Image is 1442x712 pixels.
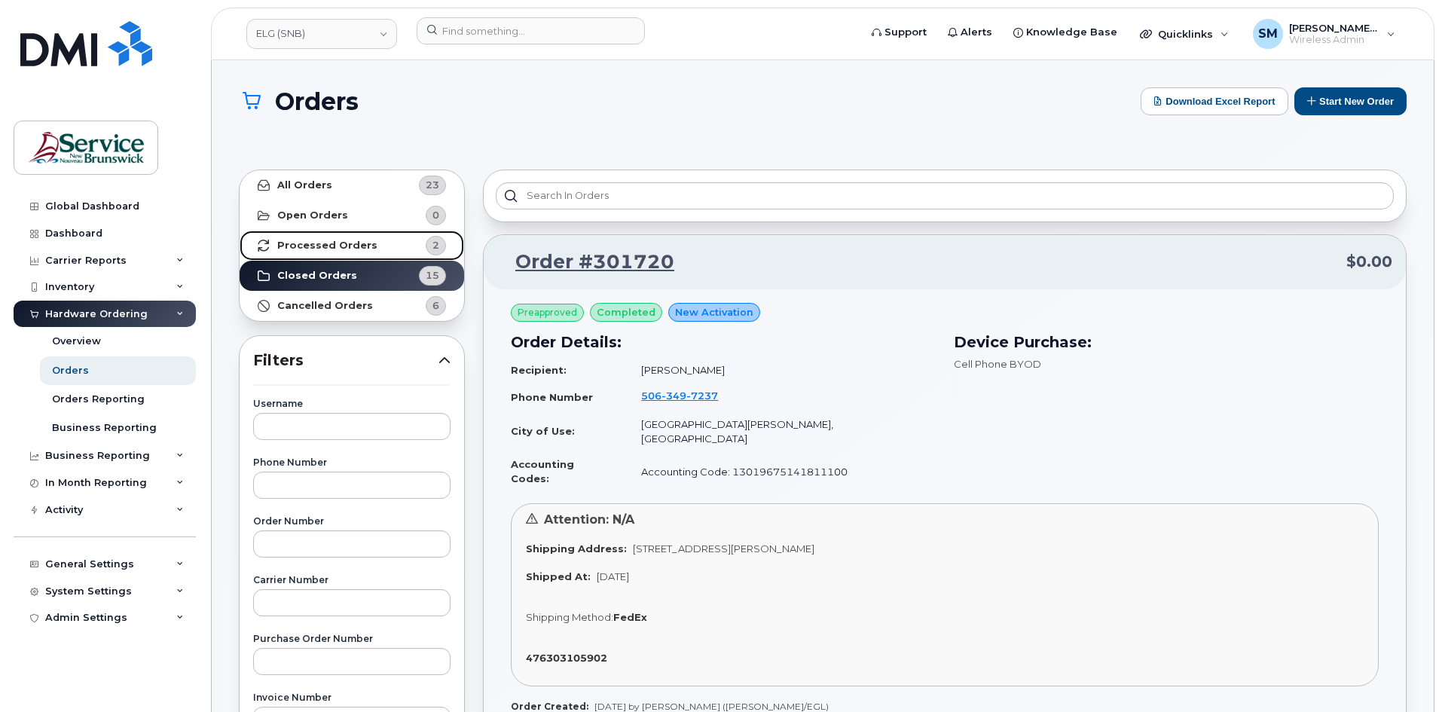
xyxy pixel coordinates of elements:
span: Shipping Method: [526,611,613,623]
span: [STREET_ADDRESS][PERSON_NAME] [633,542,814,555]
strong: Recipient: [511,364,567,376]
span: Preapproved [518,306,577,319]
h3: Device Purchase: [954,331,1379,353]
a: 5063497237 [641,390,736,402]
h3: Order Details: [511,331,936,353]
span: Filters [253,350,438,371]
a: All Orders23 [240,170,464,200]
strong: All Orders [277,179,332,191]
label: Username [253,399,451,408]
a: Closed Orders15 [240,261,464,291]
td: [GEOGRAPHIC_DATA][PERSON_NAME], [GEOGRAPHIC_DATA] [628,411,936,451]
strong: Order Created: [511,701,588,712]
span: 506 [641,390,718,402]
span: 0 [432,208,439,222]
strong: Closed Orders [277,270,357,282]
span: Orders [275,88,359,115]
span: 23 [426,178,439,192]
span: completed [597,305,655,319]
strong: 476303105902 [526,652,607,664]
input: Search in orders [496,182,1394,209]
label: Phone Number [253,458,451,467]
button: Download Excel Report [1141,87,1288,115]
strong: Phone Number [511,391,593,403]
span: Attention: N/A [544,512,634,527]
label: Purchase Order Number [253,634,451,643]
label: Order Number [253,517,451,526]
a: Cancelled Orders6 [240,291,464,321]
strong: Processed Orders [277,240,377,252]
label: Carrier Number [253,576,451,585]
strong: Shipping Address: [526,542,627,555]
span: 6 [432,298,439,313]
span: $0.00 [1346,251,1392,273]
strong: Cancelled Orders [277,300,373,312]
strong: City of Use: [511,425,575,437]
span: Cell Phone BYOD [954,358,1041,370]
span: 7237 [686,390,718,402]
span: New Activation [675,305,753,319]
a: 476303105902 [526,652,613,664]
strong: Shipped At: [526,570,591,582]
strong: Open Orders [277,209,348,222]
span: [DATE] by [PERSON_NAME] ([PERSON_NAME]/EGL) [594,701,829,712]
td: Accounting Code: 13019675141811100 [628,451,936,491]
span: 15 [426,268,439,283]
strong: FedEx [613,611,647,623]
strong: Accounting Codes: [511,458,574,484]
td: [PERSON_NAME] [628,357,936,384]
label: Invoice Number [253,693,451,702]
span: [DATE] [597,570,629,582]
span: 349 [661,390,686,402]
a: Open Orders0 [240,200,464,231]
button: Start New Order [1294,87,1407,115]
a: Order #301720 [497,249,674,276]
span: 2 [432,238,439,252]
a: Processed Orders2 [240,231,464,261]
